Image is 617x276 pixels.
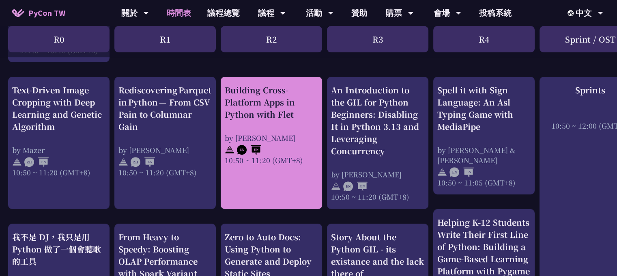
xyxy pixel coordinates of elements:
div: R4 [433,26,535,52]
div: Rediscovering Parquet in Python — From CSV Pain to Columnar Gain [118,84,212,133]
div: 10:50 ~ 11:20 (GMT+8) [331,192,424,202]
img: svg+xml;base64,PHN2ZyB4bWxucz0iaHR0cDovL3d3dy53My5vcmcvMjAwMC9zdmciIHdpZHRoPSIyNCIgaGVpZ2h0PSIyNC... [118,157,128,167]
a: Text-Driven Image Cropping with Deep Learning and Genetic Algorithm by Mazer 10:50 ~ 11:20 (GMT+8) [12,84,105,202]
img: svg+xml;base64,PHN2ZyB4bWxucz0iaHR0cDovL3d3dy53My5vcmcvMjAwMC9zdmciIHdpZHRoPSIyNCIgaGVpZ2h0PSIyNC... [437,167,447,177]
div: by [PERSON_NAME] & [PERSON_NAME] [437,145,531,165]
div: by [PERSON_NAME] [331,169,424,179]
div: 10:50 ~ 11:20 (GMT+8) [225,155,318,165]
img: Home icon of PyCon TW 2025 [12,9,24,17]
div: Text-Driven Image Cropping with Deep Learning and Genetic Algorithm [12,84,105,133]
a: Rediscovering Parquet in Python — From CSV Pain to Columnar Gain by [PERSON_NAME] 10:50 ~ 11:20 (... [118,84,212,202]
div: Building Cross-Platform Apps in Python with Flet [225,84,318,121]
div: R0 [8,26,110,52]
img: ZHEN.371966e.svg [24,157,49,167]
div: by Mazer [12,145,105,155]
a: An Introduction to the GIL for Python Beginners: Disabling It in Python 3.13 and Leveraging Concu... [331,84,424,202]
div: Spell it with Sign Language: An Asl Typing Game with MediaPipe [437,84,531,133]
img: svg+xml;base64,PHN2ZyB4bWxucz0iaHR0cDovL3d3dy53My5vcmcvMjAwMC9zdmciIHdpZHRoPSIyNCIgaGVpZ2h0PSIyNC... [12,157,22,167]
img: svg+xml;base64,PHN2ZyB4bWxucz0iaHR0cDovL3d3dy53My5vcmcvMjAwMC9zdmciIHdpZHRoPSIyNCIgaGVpZ2h0PSIyNC... [331,181,341,191]
div: by [PERSON_NAME] [118,145,212,155]
div: R2 [221,26,322,52]
img: ENEN.5a408d1.svg [237,145,261,155]
a: PyCon TW [4,3,73,23]
div: 我不是 DJ，我只是用 Python 做了一個會聽歌的工具 [12,231,105,267]
img: Locale Icon [568,10,576,16]
img: ZHEN.371966e.svg [131,157,155,167]
img: svg+xml;base64,PHN2ZyB4bWxucz0iaHR0cDovL3d3dy53My5vcmcvMjAwMC9zdmciIHdpZHRoPSIyNCIgaGVpZ2h0PSIyNC... [225,145,234,155]
div: R3 [327,26,428,52]
div: 10:50 ~ 11:05 (GMT+8) [437,177,531,188]
div: 10:50 ~ 11:20 (GMT+8) [118,167,212,177]
div: by [PERSON_NAME] [225,133,318,143]
div: R1 [114,26,216,52]
a: Building Cross-Platform Apps in Python with Flet by [PERSON_NAME] 10:50 ~ 11:20 (GMT+8) [225,84,318,202]
img: ENEN.5a408d1.svg [343,181,368,191]
div: 10:50 ~ 11:20 (GMT+8) [12,167,105,177]
a: Spell it with Sign Language: An Asl Typing Game with MediaPipe by [PERSON_NAME] & [PERSON_NAME] 1... [437,84,531,188]
span: PyCon TW [28,7,65,19]
img: ENEN.5a408d1.svg [449,167,474,177]
div: An Introduction to the GIL for Python Beginners: Disabling It in Python 3.13 and Leveraging Concu... [331,84,424,157]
